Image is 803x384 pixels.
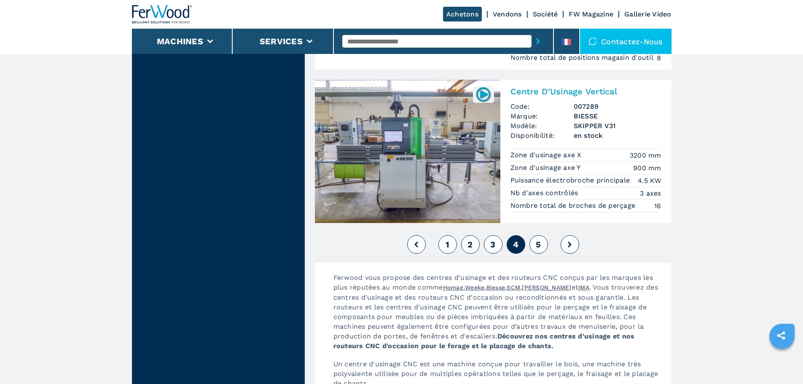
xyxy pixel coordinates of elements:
[260,36,303,46] button: Services
[510,121,574,131] span: Modèle:
[325,273,671,359] p: Ferwood vous propose des centres d'usinage et des routeurs CNC conçus par les marques les plus ré...
[510,188,580,198] p: Nb d'axes contrôlés
[132,5,193,24] img: Ferwood
[490,239,495,250] span: 3
[461,235,480,254] button: 2
[475,86,491,102] img: 007289
[486,284,505,291] a: Biesse
[443,7,482,21] a: Achetons
[510,176,632,185] p: Puissance électrobroche principale
[522,284,571,291] a: [PERSON_NAME]
[157,36,203,46] button: Machines
[624,10,671,18] a: Gallerie Video
[438,235,457,254] button: 1
[633,163,661,173] em: 900 mm
[630,150,661,160] em: 3200 mm
[315,80,671,223] a: Centre D'Usinage Vertical BIESSE SKIPPER V31007289Centre D'Usinage VerticalCode:007289Marque:BIES...
[638,176,661,185] em: 4.5 KW
[767,346,797,378] iframe: Chat
[510,150,584,160] p: Zone d'usinage axe X
[510,111,574,121] span: Marque:
[640,188,661,198] em: 3 axes
[507,235,525,254] button: 4
[510,131,574,140] span: Disponibilité:
[446,239,449,250] span: 1
[510,201,638,210] p: Nombre total de broches de perçage
[574,121,661,131] h3: SKIPPER V31
[569,10,613,18] a: FW Magazine
[536,239,541,250] span: 5
[578,284,589,291] a: IMA
[484,235,502,254] button: 3
[493,10,522,18] a: Vendons
[657,53,661,63] em: 8
[574,111,661,121] h3: BIESSE
[507,284,520,291] a: SCM
[574,131,661,140] span: en stock
[465,284,484,291] a: Weeke
[580,29,671,54] div: Contactez-nous
[654,201,661,211] em: 16
[510,53,656,62] p: Nombre total de positions magasin d'outil
[771,325,792,346] a: sharethis
[443,284,463,291] a: Homag
[513,239,518,250] span: 4
[588,37,597,46] img: Contactez-nous
[510,163,583,172] p: Zone d'usinage axe Y
[533,10,558,18] a: Société
[315,80,500,223] img: Centre D'Usinage Vertical BIESSE SKIPPER V31
[529,235,548,254] button: 5
[467,239,473,250] span: 2
[532,32,545,51] button: submit-button
[510,102,574,111] span: Code:
[574,102,661,111] h3: 007289
[510,86,661,97] h2: Centre D'Usinage Vertical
